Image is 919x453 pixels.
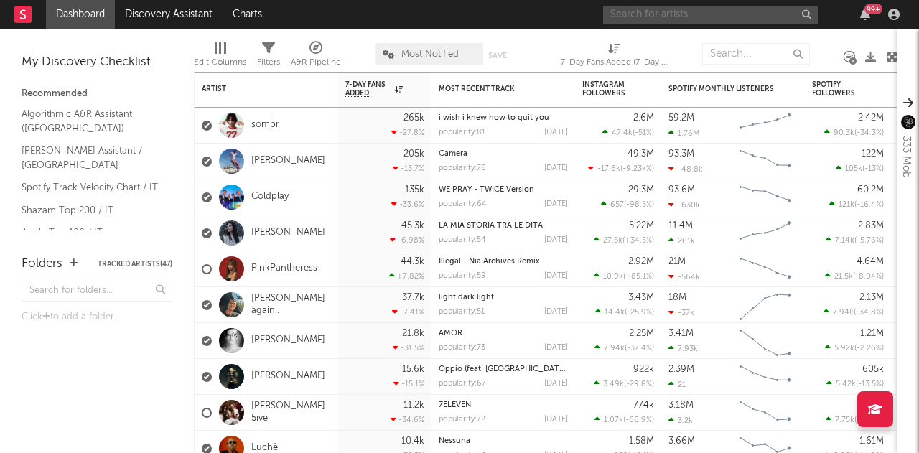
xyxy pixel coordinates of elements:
div: 29.3M [628,185,654,195]
div: 135k [405,185,424,195]
span: 90.3k [834,129,854,137]
svg: Chart title [733,323,798,359]
div: Spotify Followers [812,80,862,98]
div: Filters [257,54,280,71]
a: [PERSON_NAME] 5ive [251,401,331,425]
span: 7.94k [604,345,625,352]
div: -48.8k [668,164,703,174]
a: [PERSON_NAME] [251,370,325,383]
div: 21.8k [402,329,424,338]
svg: Chart title [733,108,798,144]
span: -13.5 % [858,380,882,388]
span: 7.14k [835,237,854,245]
div: 2.42M [858,113,884,123]
span: +34.5 % [625,237,652,245]
span: -17.6k [597,165,620,173]
div: 2.39M [668,365,694,374]
a: light dark light [439,294,494,302]
a: Spotify Track Velocity Chart / IT [22,179,158,195]
div: [DATE] [544,308,568,316]
div: 7ELEVEN [439,401,568,409]
div: 11.2k [403,401,424,410]
span: -13 % [864,165,882,173]
div: ( ) [826,235,884,245]
div: 99 + [864,4,882,14]
div: 205k [403,149,424,159]
div: 2.83M [858,221,884,230]
div: 59.2M [668,113,694,123]
input: Search for folders... [22,281,172,302]
div: 11.4M [668,221,693,230]
a: 7ELEVEN [439,401,471,409]
div: 922k [633,365,654,374]
div: 45.3k [401,221,424,230]
a: [PERSON_NAME] again.. [251,293,331,317]
a: AMOR [439,330,462,337]
div: popularity: 73 [439,344,485,352]
div: [DATE] [544,236,568,244]
div: popularity: 54 [439,236,486,244]
div: light dark light [439,294,568,302]
button: Save [488,52,507,60]
div: -13.7 % [393,164,424,173]
div: 93.6M [668,185,695,195]
span: -29.8 % [626,380,652,388]
span: -5.76 % [857,237,882,245]
div: 261k [668,236,695,246]
svg: Chart title [733,179,798,215]
div: LA MIA STORIA TRA LE DITA [439,222,568,230]
div: Oppio (feat. Simba La Rue) [439,365,568,373]
div: popularity: 51 [439,308,485,316]
a: i wish i knew how to quit you [439,114,549,122]
div: Click to add a folder. [22,309,172,326]
div: A&R Pipeline [291,36,341,78]
span: -2.26 % [857,345,882,352]
a: Nessuna [439,437,470,445]
div: [DATE] [544,416,568,424]
div: -564k [668,272,700,281]
div: Filters [257,36,280,78]
svg: Chart title [733,144,798,179]
span: -8.04 % [855,273,882,281]
svg: Chart title [733,251,798,287]
span: +85.1 % [625,273,652,281]
div: ( ) [824,128,884,137]
div: WE PRAY - TWICE Version [439,186,568,194]
div: Recommended [22,85,172,103]
div: -33.6 % [391,200,424,209]
a: Apple Top 100 / IT [22,225,158,240]
span: 14.4k [605,309,625,317]
div: 10.4k [401,436,424,446]
span: Most Notified [401,50,459,59]
div: Instagram Followers [582,80,633,98]
div: 21M [668,257,686,266]
div: ( ) [594,379,654,388]
svg: Chart title [733,359,798,395]
a: [PERSON_NAME] [251,335,325,347]
div: 2.92M [628,257,654,266]
a: Camera [439,150,467,158]
div: 49.3M [628,149,654,159]
svg: Chart title [733,395,798,431]
div: +7.82 % [389,271,424,281]
div: 7-Day Fans Added (7-Day Fans Added) [561,54,668,71]
span: 5.92k [834,345,854,352]
a: WE PRAY - TWICE Version [439,186,534,194]
div: 1.21M [860,329,884,338]
div: Nessuna [439,437,568,445]
button: Tracked Artists(47) [98,261,172,268]
div: -27.8 % [391,128,424,137]
span: 7-Day Fans Added [345,80,391,98]
button: 99+ [860,9,870,20]
a: Illegal - Nia Archives Remix [439,258,540,266]
div: 3.41M [668,329,694,338]
div: [DATE] [544,129,568,136]
span: 47.4k [612,129,633,137]
span: -16.4 % [857,201,882,209]
div: popularity: 59 [439,272,486,280]
a: Shazam Top 200 / IT [22,202,158,218]
div: Illegal - Nia Archives Remix [439,258,568,266]
div: 605k [862,365,884,374]
span: 3.49k [603,380,624,388]
div: Spotify Monthly Listeners [668,85,776,93]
